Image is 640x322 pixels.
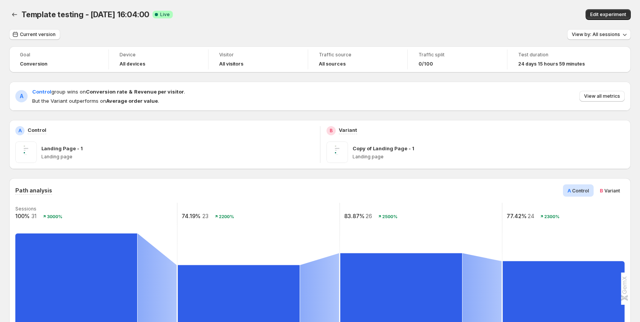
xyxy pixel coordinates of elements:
text: 100% [15,213,30,219]
h2: A [18,128,22,134]
span: Conversion [20,61,48,67]
span: Traffic source [319,52,397,58]
a: GoalConversion [20,51,98,68]
strong: & [129,89,133,95]
span: Visitor [219,52,297,58]
text: 74.19% [182,213,200,219]
strong: Conversion rate [86,89,127,95]
text: 3000% [47,214,62,219]
span: Edit experiment [590,11,626,18]
span: Variant [604,188,620,194]
span: Device [120,52,197,58]
p: Landing page [41,154,314,160]
span: But the Variant outperforms on . [32,97,185,105]
span: View all metrics [584,93,620,99]
span: Current version [20,31,56,38]
text: Sessions [15,206,36,212]
span: Test duration [518,52,596,58]
span: Live [160,11,170,18]
span: 0/100 [418,61,433,67]
a: VisitorAll visitors [219,51,297,68]
button: View all metrics [579,91,625,102]
h2: A [20,92,23,100]
text: 83.87% [344,213,364,219]
span: 24 days 15 hours 59 minutes [518,61,585,67]
span: Control [32,89,51,95]
strong: Average order value [106,98,158,104]
span: B [600,187,603,194]
img: Landing Page - 1 [15,141,37,163]
button: Back [9,9,20,20]
text: 24 [528,213,534,219]
p: Variant [339,126,357,134]
a: Traffic split0/100 [418,51,496,68]
button: Edit experiment [586,9,631,20]
span: group wins on . [32,89,185,95]
strong: Revenue per visitor [134,89,184,95]
p: Copy of Landing Page - 1 [353,145,414,152]
text: 31 [31,213,36,219]
text: 2500% [382,214,398,219]
button: View by: All sessions [567,29,631,40]
h3: Path analysis [15,187,52,194]
span: View by: All sessions [572,31,620,38]
span: A [568,187,571,194]
span: Traffic split [418,52,496,58]
p: Control [28,126,46,134]
h4: All sources [319,61,346,67]
span: Control [572,188,589,194]
button: Current version [9,29,60,40]
h4: All devices [120,61,145,67]
span: Template testing - [DATE] 16:04:00 [21,10,149,19]
h2: B [330,128,333,134]
p: Landing Page - 1 [41,145,83,152]
h4: All visitors [219,61,243,67]
a: DeviceAll devices [120,51,197,68]
text: 2300% [544,214,560,219]
text: 2200% [219,214,234,219]
a: Test duration24 days 15 hours 59 minutes [518,51,596,68]
span: Goal [20,52,98,58]
text: 26 [366,213,372,219]
text: 23 [202,213,208,219]
p: Landing page [353,154,625,160]
a: Traffic sourceAll sources [319,51,397,68]
img: Copy of Landing Page - 1 [327,141,348,163]
text: 77.42% [507,213,527,219]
